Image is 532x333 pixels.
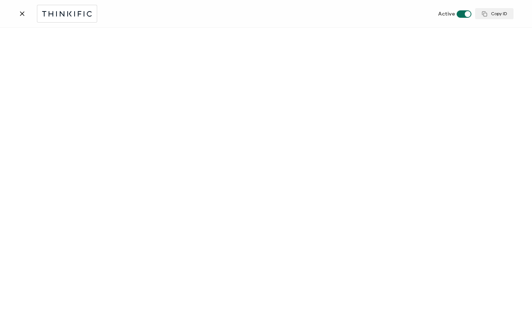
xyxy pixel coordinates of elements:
span: Active [438,11,455,17]
img: thinkific.svg [41,9,93,18]
iframe: Chat Widget [495,297,532,333]
span: Copy ID [482,11,507,17]
button: Copy ID [475,8,514,19]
